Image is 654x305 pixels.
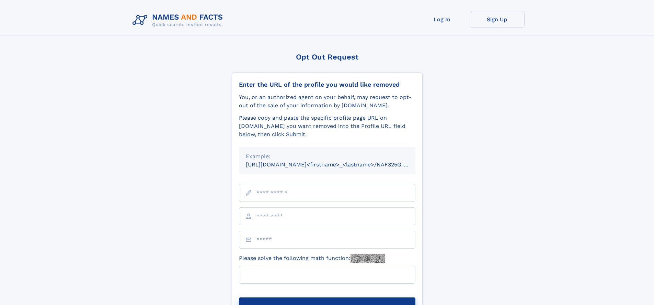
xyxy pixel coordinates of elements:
[246,161,428,168] small: [URL][DOMAIN_NAME]<firstname>_<lastname>/NAF325G-xxxxxxxx
[239,254,385,263] label: Please solve the following math function:
[415,11,470,28] a: Log In
[239,114,415,139] div: Please copy and paste the specific profile page URL on [DOMAIN_NAME] you want removed into the Pr...
[239,93,415,110] div: You, or an authorized agent on your behalf, may request to opt-out of the sale of your informatio...
[470,11,525,28] a: Sign Up
[130,11,229,30] img: Logo Names and Facts
[246,152,409,161] div: Example:
[232,53,423,61] div: Opt Out Request
[239,81,415,88] div: Enter the URL of the profile you would like removed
